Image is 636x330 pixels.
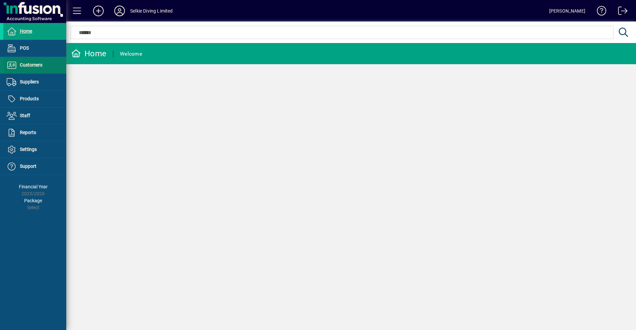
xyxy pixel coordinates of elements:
button: Add [88,5,109,17]
a: Logout [613,1,628,23]
div: [PERSON_NAME] [549,6,585,16]
a: Knowledge Base [592,1,607,23]
a: Customers [3,57,66,73]
span: Suppliers [20,79,39,84]
a: Settings [3,141,66,158]
span: Settings [20,147,37,152]
a: Staff [3,108,66,124]
a: Support [3,158,66,175]
a: Products [3,91,66,107]
span: Customers [20,62,42,68]
div: Welcome [120,49,142,59]
span: Home [20,28,32,34]
a: Reports [3,124,66,141]
span: Products [20,96,39,101]
div: Home [71,48,106,59]
span: Staff [20,113,30,118]
a: POS [3,40,66,57]
span: POS [20,45,29,51]
span: Support [20,164,36,169]
button: Profile [109,5,130,17]
a: Suppliers [3,74,66,90]
span: Reports [20,130,36,135]
div: Selkie Diving Limited [130,6,173,16]
span: Package [24,198,42,203]
span: Financial Year [19,184,48,189]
